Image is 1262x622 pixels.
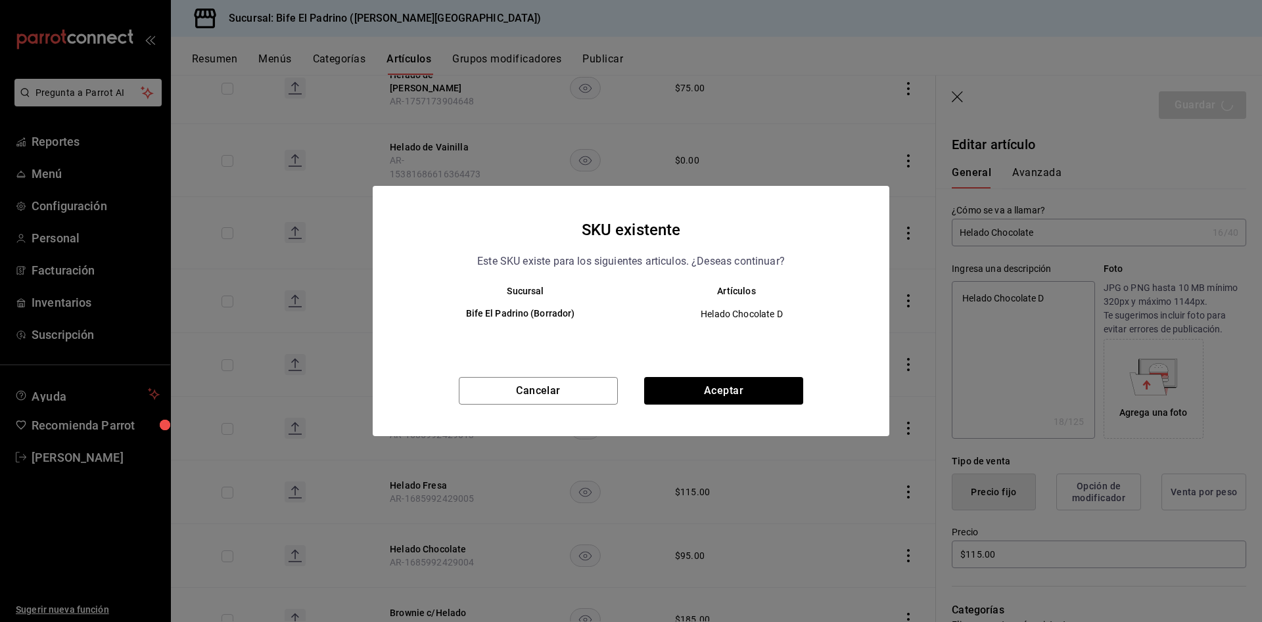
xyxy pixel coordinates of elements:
[582,217,681,242] h4: SKU existente
[631,286,863,296] th: Artículos
[642,307,841,321] span: Helado Chocolate D
[399,286,631,296] th: Sucursal
[477,253,785,270] p: Este SKU existe para los siguientes articulos. ¿Deseas continuar?
[420,307,620,321] h6: Bife El Padrino (Borrador)
[644,377,803,405] button: Aceptar
[459,377,618,405] button: Cancelar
